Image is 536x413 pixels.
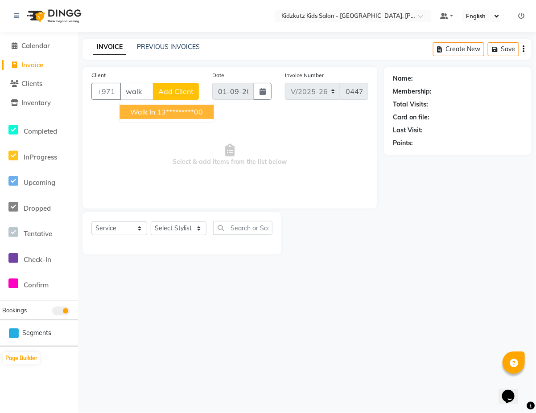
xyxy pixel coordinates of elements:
span: Segments [22,328,51,338]
div: Total Visits: [393,100,428,109]
label: Invoice Number [285,71,324,79]
span: Inventory [21,98,51,107]
img: logo [23,4,84,29]
span: Upcoming [24,178,55,187]
button: Create New [433,42,484,56]
div: Membership: [393,87,432,96]
span: Walk In [131,107,156,116]
span: Completed [24,127,57,135]
div: Points: [393,139,413,148]
div: Name: [393,74,413,83]
input: Search by Name/Mobile/Email/Code [120,83,153,100]
a: INVOICE [93,39,126,55]
span: Add Client [158,87,194,96]
button: Page Builder [3,352,40,364]
label: Date [212,71,224,79]
label: Client [91,71,106,79]
iframe: chat widget [499,377,527,404]
span: InProgress [24,153,57,161]
span: Bookings [2,307,27,314]
a: Invoice [2,60,76,70]
button: Add Client [153,83,199,100]
span: Check-In [24,255,51,264]
span: Confirm [24,281,49,289]
span: Invoice [21,61,43,69]
span: Select & add items from the list below [91,110,368,200]
span: Clients [21,79,42,88]
div: Last Visit: [393,126,423,135]
span: Dropped [24,204,51,213]
a: Calendar [2,41,76,51]
a: Inventory [2,98,76,108]
input: Search or Scan [213,221,272,235]
span: Calendar [21,41,50,50]
a: Clients [2,79,76,89]
a: PREVIOUS INVOICES [137,43,200,51]
span: Tentative [24,229,52,238]
div: Card on file: [393,113,429,122]
button: Save [488,42,519,56]
button: +971 [91,83,121,100]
